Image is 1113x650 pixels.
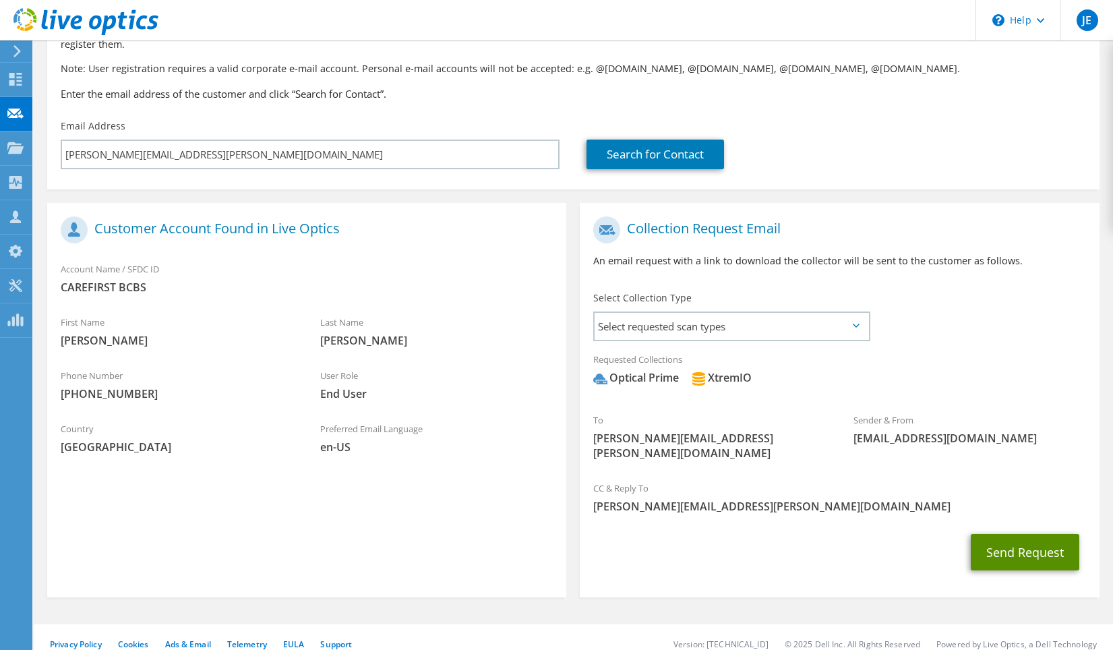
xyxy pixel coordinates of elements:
[320,386,553,401] span: End User
[307,361,566,408] div: User Role
[320,333,553,348] span: [PERSON_NAME]
[593,431,826,461] span: [PERSON_NAME][EMAIL_ADDRESS][PERSON_NAME][DOMAIN_NAME]
[61,61,1086,76] p: Note: User registration requires a valid corporate e-mail account. Personal e-mail accounts will ...
[593,216,1079,243] h1: Collection Request Email
[47,308,307,355] div: First Name
[673,639,769,650] li: Version: [TECHNICAL_ID]
[47,255,566,301] div: Account Name / SFDC ID
[1077,9,1098,31] span: JE
[61,216,546,243] h1: Customer Account Found in Live Optics
[580,474,1099,521] div: CC & Reply To
[307,308,566,355] div: Last Name
[785,639,920,650] li: © 2025 Dell Inc. All Rights Reserved
[853,431,1086,446] span: [EMAIL_ADDRESS][DOMAIN_NAME]
[307,415,566,461] div: Preferred Email Language
[47,361,307,408] div: Phone Number
[692,370,752,386] div: XtremIO
[320,639,352,650] a: Support
[593,291,692,305] label: Select Collection Type
[971,534,1079,570] button: Send Request
[165,639,211,650] a: Ads & Email
[595,313,868,340] span: Select requested scan types
[61,440,293,454] span: [GEOGRAPHIC_DATA]
[61,386,293,401] span: [PHONE_NUMBER]
[61,280,553,295] span: CAREFIRST BCBS
[593,254,1085,268] p: An email request with a link to download the collector will be sent to the customer as follows.
[936,639,1097,650] li: Powered by Live Optics, a Dell Technology
[593,499,1085,514] span: [PERSON_NAME][EMAIL_ADDRESS][PERSON_NAME][DOMAIN_NAME]
[580,345,1099,399] div: Requested Collections
[47,415,307,461] div: Country
[61,333,293,348] span: [PERSON_NAME]
[840,406,1100,452] div: Sender & From
[593,370,679,386] div: Optical Prime
[227,639,267,650] a: Telemetry
[320,440,553,454] span: en-US
[61,119,125,133] label: Email Address
[992,14,1004,26] svg: \n
[586,140,724,169] a: Search for Contact
[61,86,1086,101] h3: Enter the email address of the customer and click “Search for Contact”.
[283,639,304,650] a: EULA
[50,639,102,650] a: Privacy Policy
[580,406,839,467] div: To
[118,639,149,650] a: Cookies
